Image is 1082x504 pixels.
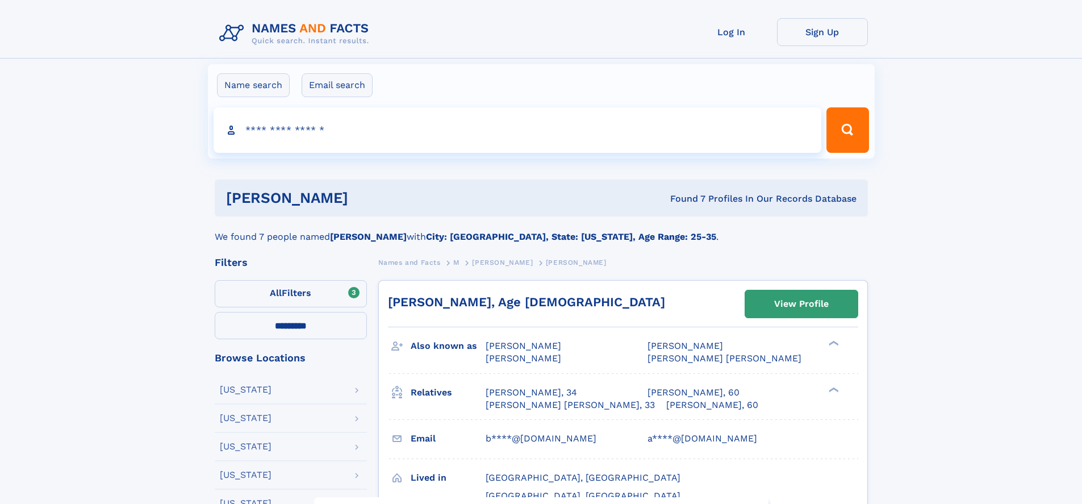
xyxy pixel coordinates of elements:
[378,255,441,269] a: Names and Facts
[486,340,561,351] span: [PERSON_NAME]
[411,336,486,356] h3: Also known as
[777,18,868,46] a: Sign Up
[647,340,723,351] span: [PERSON_NAME]
[426,231,716,242] b: City: [GEOGRAPHIC_DATA], State: [US_STATE], Age Range: 25-35
[214,107,822,153] input: search input
[215,257,367,268] div: Filters
[220,470,271,480] div: [US_STATE]
[472,255,533,269] a: [PERSON_NAME]
[647,353,801,364] span: [PERSON_NAME] [PERSON_NAME]
[220,442,271,451] div: [US_STATE]
[215,353,367,363] div: Browse Locations
[472,259,533,266] span: [PERSON_NAME]
[215,216,868,244] div: We found 7 people named with .
[826,107,868,153] button: Search Button
[411,429,486,448] h3: Email
[453,259,459,266] span: M
[826,386,839,393] div: ❯
[486,472,680,483] span: [GEOGRAPHIC_DATA], [GEOGRAPHIC_DATA]
[509,193,857,205] div: Found 7 Profiles In Our Records Database
[486,386,577,399] a: [PERSON_NAME], 34
[486,490,680,501] span: [GEOGRAPHIC_DATA], [GEOGRAPHIC_DATA]
[647,386,740,399] a: [PERSON_NAME], 60
[546,259,607,266] span: [PERSON_NAME]
[388,295,665,309] a: [PERSON_NAME], Age [DEMOGRAPHIC_DATA]
[302,73,373,97] label: Email search
[217,73,290,97] label: Name search
[686,18,777,46] a: Log In
[411,383,486,402] h3: Relatives
[486,353,561,364] span: [PERSON_NAME]
[745,290,858,318] a: View Profile
[270,288,282,298] span: All
[826,340,839,347] div: ❯
[220,385,271,394] div: [US_STATE]
[330,231,407,242] b: [PERSON_NAME]
[411,468,486,488] h3: Lived in
[215,18,378,49] img: Logo Names and Facts
[666,399,758,411] a: [PERSON_NAME], 60
[215,280,367,307] label: Filters
[220,414,271,423] div: [US_STATE]
[486,399,655,411] a: [PERSON_NAME] [PERSON_NAME], 33
[453,255,459,269] a: M
[774,291,829,317] div: View Profile
[226,191,509,205] h1: [PERSON_NAME]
